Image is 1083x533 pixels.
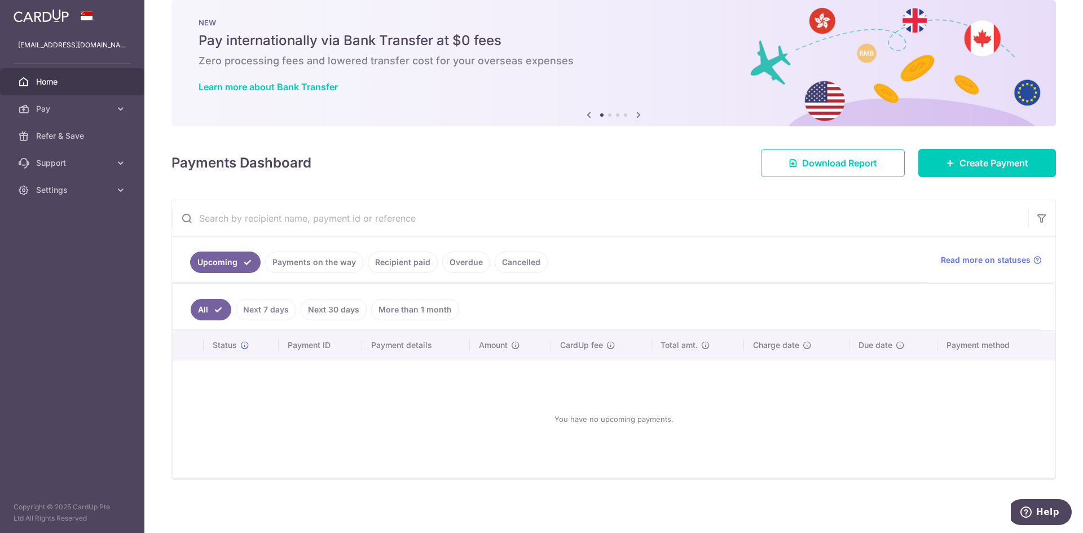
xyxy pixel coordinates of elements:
[941,254,1042,266] a: Read more on statuses
[937,331,1055,360] th: Payment method
[859,340,892,351] span: Due date
[171,153,311,173] h4: Payments Dashboard
[18,39,126,51] p: [EMAIL_ADDRESS][DOMAIN_NAME]
[36,184,111,196] span: Settings
[661,340,698,351] span: Total amt.
[479,340,508,351] span: Amount
[362,331,470,360] th: Payment details
[279,331,362,360] th: Payment ID
[265,252,363,273] a: Payments on the way
[199,81,338,92] a: Learn more about Bank Transfer
[959,156,1028,170] span: Create Payment
[191,299,231,320] a: All
[371,299,459,320] a: More than 1 month
[368,252,438,273] a: Recipient paid
[199,54,1029,68] h6: Zero processing fees and lowered transfer cost for your overseas expenses
[36,103,111,114] span: Pay
[236,299,296,320] a: Next 7 days
[941,254,1031,266] span: Read more on statuses
[560,340,603,351] span: CardUp fee
[186,369,1041,469] div: You have no upcoming payments.
[761,149,905,177] a: Download Report
[918,149,1056,177] a: Create Payment
[213,340,237,351] span: Status
[36,130,111,142] span: Refer & Save
[14,9,69,23] img: CardUp
[301,299,367,320] a: Next 30 days
[753,340,799,351] span: Charge date
[36,76,111,87] span: Home
[1011,499,1072,527] iframe: Opens a widget where you can find more information
[442,252,490,273] a: Overdue
[495,252,548,273] a: Cancelled
[199,18,1029,27] p: NEW
[190,252,261,273] a: Upcoming
[36,157,111,169] span: Support
[199,32,1029,50] h5: Pay internationally via Bank Transfer at $0 fees
[172,200,1028,236] input: Search by recipient name, payment id or reference
[802,156,877,170] span: Download Report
